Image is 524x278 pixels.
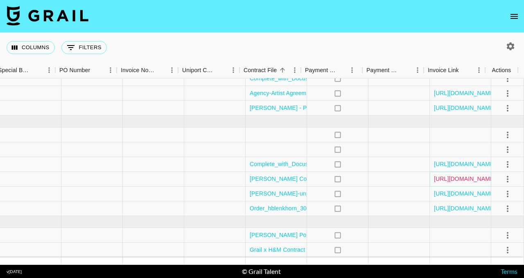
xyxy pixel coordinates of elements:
[250,246,377,254] a: Grail x H&M Contract - [PERSON_NAME] (1).pdf
[227,64,239,76] button: Menu
[305,62,337,78] div: Payment Sent
[434,189,496,198] a: [URL][DOMAIN_NAME]
[501,128,515,142] button: select merge strategy
[346,64,358,76] button: Menu
[250,231,362,239] a: [PERSON_NAME] Pop TT [DATE].docx.pdf
[7,41,55,54] button: Select columns
[501,267,517,275] a: Terms
[501,172,515,186] button: select merge strategy
[501,243,515,257] button: select merge strategy
[400,64,411,76] button: Sort
[501,143,515,157] button: select merge strategy
[239,62,301,78] div: Contract File
[501,202,515,216] button: select merge strategy
[506,8,522,25] button: open drawer
[250,89,356,97] a: Agency-Artist Agreement1116036 (2).pdf
[501,157,515,171] button: select merge strategy
[250,104,356,112] a: [PERSON_NAME] - Pacsun Contract.pdf
[434,160,496,168] a: [URL][DOMAIN_NAME]
[90,64,102,76] button: Sort
[492,62,511,78] div: Actions
[242,267,281,276] div: © Grail Talent
[117,62,178,78] div: Invoice Notes
[244,62,277,78] div: Contract File
[501,87,515,100] button: select merge strategy
[485,62,518,78] div: Actions
[55,62,117,78] div: PO Number
[7,6,88,25] img: Grail Talent
[250,74,397,82] a: Complete_with_Docusign_juliaagratton_x_Comfo (1).pdf
[366,62,400,78] div: Payment Sent Date
[434,204,496,212] a: [URL][DOMAIN_NAME]
[166,64,178,76] button: Menu
[459,64,470,76] button: Sort
[434,104,496,112] a: [URL][DOMAIN_NAME]
[250,160,405,168] a: Complete_with_Docusign_Rebecca_Watson_x_Bloo (1).pdf
[289,64,301,76] button: Menu
[473,64,485,76] button: Menu
[337,64,348,76] button: Sort
[434,89,496,97] a: [URL][DOMAIN_NAME]
[501,101,515,115] button: select merge strategy
[501,187,515,201] button: select merge strategy
[277,64,288,76] button: Sort
[216,64,227,76] button: Sort
[250,175,331,183] a: [PERSON_NAME] Contract.pdf
[428,62,459,78] div: Invoice Link
[43,64,55,76] button: Menu
[178,62,239,78] div: Uniport Contact Email
[501,72,515,86] button: select merge strategy
[104,64,117,76] button: Menu
[154,64,166,76] button: Sort
[362,62,424,78] div: Payment Sent Date
[250,189,395,198] a: [PERSON_NAME]-unpaded bra Agreement draft (2).pdf
[59,62,90,78] div: PO Number
[32,64,43,76] button: Sort
[301,62,362,78] div: Payment Sent
[424,62,485,78] div: Invoice Link
[61,41,107,54] button: Show filters
[7,269,22,274] div: v [DATE]
[182,62,216,78] div: Uniport Contact Email
[121,62,154,78] div: Invoice Notes
[501,228,515,242] button: select merge strategy
[250,204,359,212] a: Order_hblenkhorn_300USD (1) (1) (1).pdf
[411,64,424,76] button: Menu
[434,175,496,183] a: [URL][DOMAIN_NAME]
